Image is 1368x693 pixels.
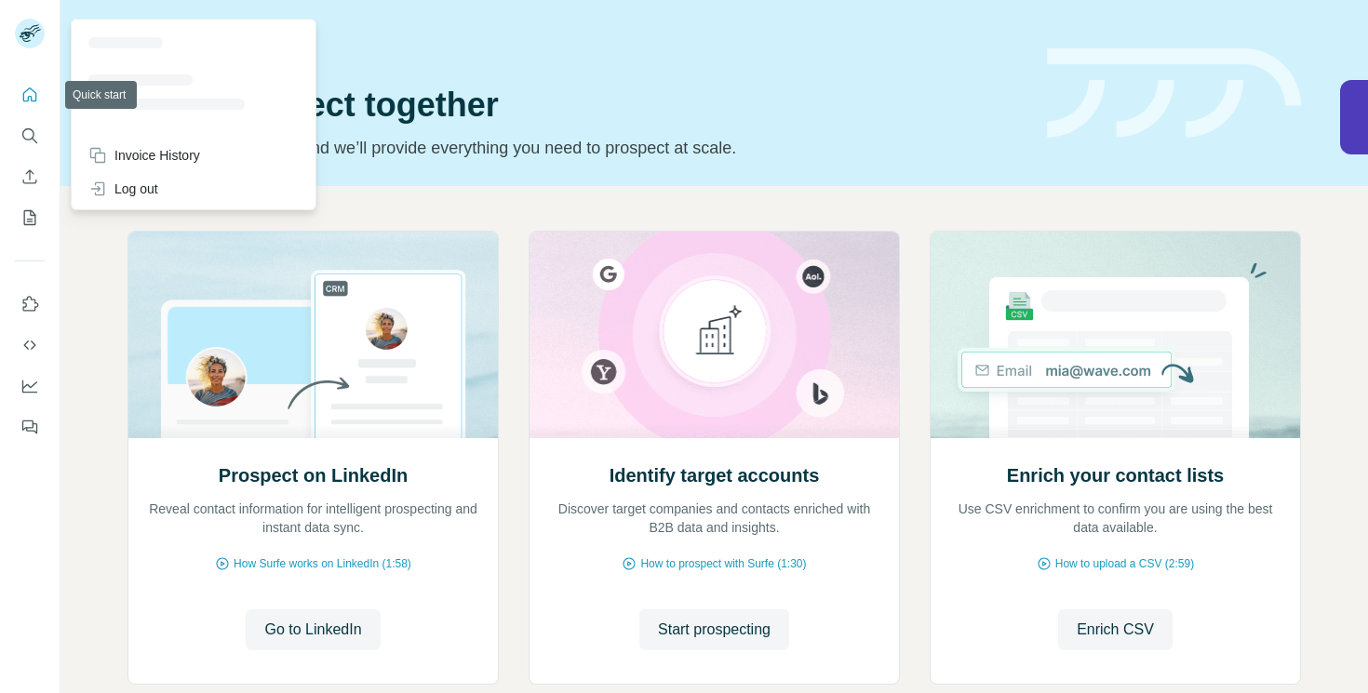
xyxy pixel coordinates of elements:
button: Enrich CSV [1058,609,1173,650]
button: Feedback [15,410,45,444]
div: Invoice History [88,146,200,165]
button: Search [15,119,45,153]
div: Log out [88,180,158,198]
img: banner [1047,48,1301,139]
p: Discover target companies and contacts enriched with B2B data and insights. [548,500,880,537]
span: Start prospecting [658,619,771,641]
img: Identify target accounts [529,232,900,438]
div: Quick start [127,34,1025,53]
button: Quick start [15,78,45,112]
button: My lists [15,201,45,234]
p: Use CSV enrichment to confirm you are using the best data available. [949,500,1281,537]
span: How Surfe works on LinkedIn (1:58) [234,555,411,572]
button: Dashboard [15,369,45,403]
h1: Let’s prospect together [127,87,1025,124]
span: How to prospect with Surfe (1:30) [640,555,806,572]
h2: Prospect on LinkedIn [219,462,408,488]
span: Go to LinkedIn [264,619,361,641]
span: Enrich CSV [1077,619,1154,641]
img: Enrich your contact lists [930,232,1301,438]
button: Start prospecting [639,609,789,650]
img: Prospect on LinkedIn [127,232,499,438]
h2: Enrich your contact lists [1007,462,1224,488]
button: Use Surfe API [15,328,45,362]
p: Pick your starting point and we’ll provide everything you need to prospect at scale. [127,135,1025,161]
p: Reveal contact information for intelligent prospecting and instant data sync. [147,500,479,537]
button: Use Surfe on LinkedIn [15,287,45,321]
button: Go to LinkedIn [246,609,380,650]
h2: Identify target accounts [610,462,820,488]
span: How to upload a CSV (2:59) [1055,555,1194,572]
button: Enrich CSV [15,160,45,193]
